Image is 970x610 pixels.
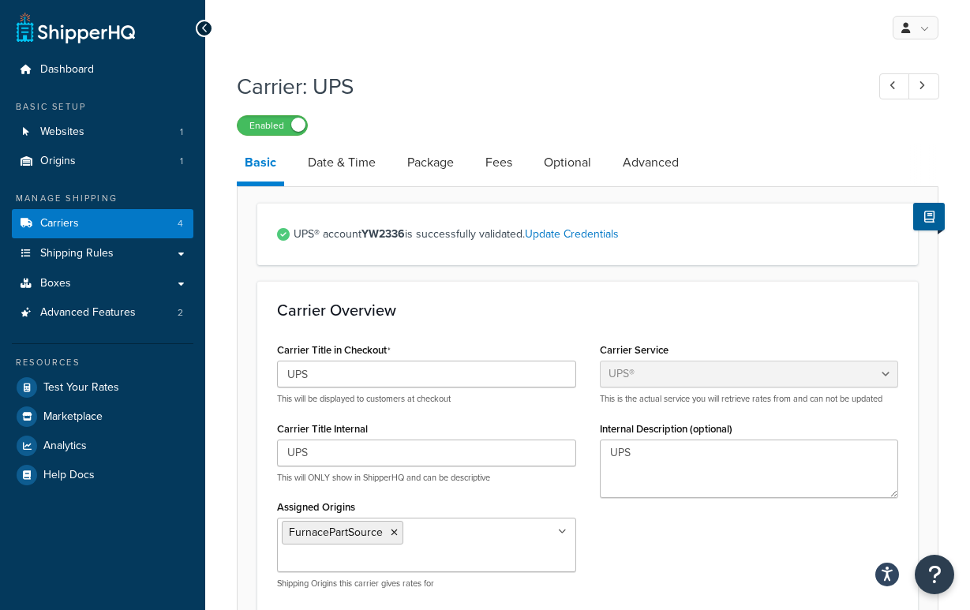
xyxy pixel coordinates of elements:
div: Basic Setup [12,100,193,114]
a: Shipping Rules [12,239,193,268]
div: Manage Shipping [12,192,193,205]
span: 1 [180,155,183,168]
p: Shipping Origins this carrier gives rates for [277,578,576,589]
span: Advanced Features [40,306,136,320]
label: Carrier Title Internal [277,423,368,435]
h1: Carrier: UPS [237,71,850,102]
span: Boxes [40,277,71,290]
span: Shipping Rules [40,247,114,260]
li: Carriers [12,209,193,238]
a: Test Your Rates [12,373,193,402]
div: Resources [12,356,193,369]
a: Advanced [615,144,687,182]
a: Package [399,144,462,182]
p: This will ONLY show in ShipperHQ and can be descriptive [277,472,576,484]
h3: Carrier Overview [277,301,898,319]
span: Origins [40,155,76,168]
li: Origins [12,147,193,176]
a: Carriers4 [12,209,193,238]
a: Next Record [908,73,939,99]
span: Test Your Rates [43,381,119,395]
span: 2 [178,306,183,320]
a: Websites1 [12,118,193,147]
label: Internal Description (optional) [600,423,732,435]
a: Boxes [12,269,193,298]
button: Show Help Docs [913,203,945,230]
span: Dashboard [40,63,94,77]
span: Websites [40,125,84,139]
span: 1 [180,125,183,139]
span: Analytics [43,440,87,453]
label: Carrier Title in Checkout [277,344,391,357]
a: Advanced Features2 [12,298,193,327]
label: Enabled [238,116,307,135]
a: Dashboard [12,55,193,84]
a: Date & Time [300,144,384,182]
button: Open Resource Center [915,555,954,594]
a: Previous Record [879,73,910,99]
span: 4 [178,217,183,230]
span: Carriers [40,217,79,230]
p: This will be displayed to customers at checkout [277,393,576,405]
a: Fees [478,144,520,182]
a: Analytics [12,432,193,460]
a: Origins1 [12,147,193,176]
p: This is the actual service you will retrieve rates from and can not be updated [600,393,899,405]
a: Optional [536,144,599,182]
li: Websites [12,118,193,147]
a: Help Docs [12,461,193,489]
li: Advanced Features [12,298,193,327]
span: Marketplace [43,410,103,424]
textarea: UPS [600,440,899,498]
label: Assigned Origins [277,501,355,513]
a: Update Credentials [525,226,619,242]
span: FurnacePartSource [289,524,383,541]
a: Marketplace [12,402,193,431]
span: Help Docs [43,469,95,482]
span: UPS® account is successfully validated. [294,223,898,245]
label: Carrier Service [600,344,669,356]
a: Basic [237,144,284,186]
strong: YW2336 [361,226,405,242]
